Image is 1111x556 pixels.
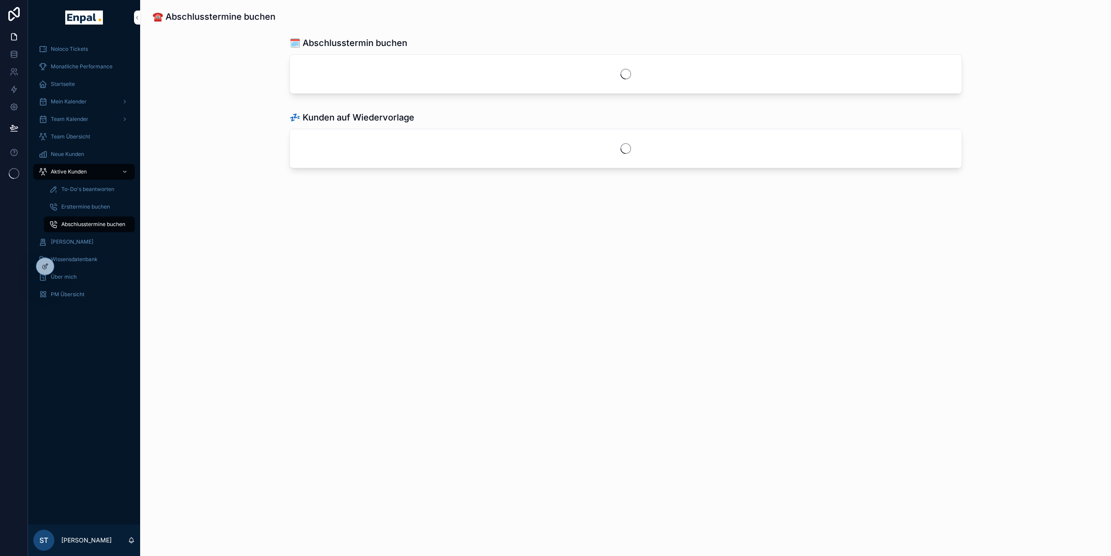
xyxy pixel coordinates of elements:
[51,273,77,280] span: Über mich
[33,251,135,267] a: Wissensdatenbank
[51,46,88,53] span: Noloco Tickets
[51,238,93,245] span: [PERSON_NAME]
[152,11,275,23] h1: ☎️ Abschlusstermine buchen
[289,111,414,124] h1: 💤 Kunden auf Wiedervorlage
[33,59,135,74] a: Monatliche Performance
[33,269,135,285] a: Über mich
[51,168,87,175] span: Aktive Kunden
[51,291,85,298] span: PM Übersicht
[44,181,135,197] a: To-Do's beantworten
[28,35,140,314] div: scrollable content
[51,133,90,140] span: Team Übersicht
[33,234,135,250] a: [PERSON_NAME]
[61,536,112,545] p: [PERSON_NAME]
[51,256,98,263] span: Wissensdatenbank
[61,221,125,228] span: Abschlusstermine buchen
[39,535,48,545] span: ST
[61,186,114,193] span: To-Do's beantworten
[33,41,135,57] a: Noloco Tickets
[51,81,75,88] span: Startseite
[289,37,407,49] h1: 🗓️ Abschlusstermin buchen
[51,116,88,123] span: Team Kalender
[65,11,102,25] img: App logo
[33,287,135,302] a: PM Übersicht
[33,76,135,92] a: Startseite
[33,164,135,180] a: Aktive Kunden
[33,111,135,127] a: Team Kalender
[44,216,135,232] a: Abschlusstermine buchen
[51,151,84,158] span: Neue Kunden
[51,63,113,70] span: Monatliche Performance
[33,146,135,162] a: Neue Kunden
[44,199,135,215] a: Ersttermine buchen
[51,98,87,105] span: Mein Kalender
[33,129,135,145] a: Team Übersicht
[33,94,135,110] a: Mein Kalender
[61,203,110,210] span: Ersttermine buchen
